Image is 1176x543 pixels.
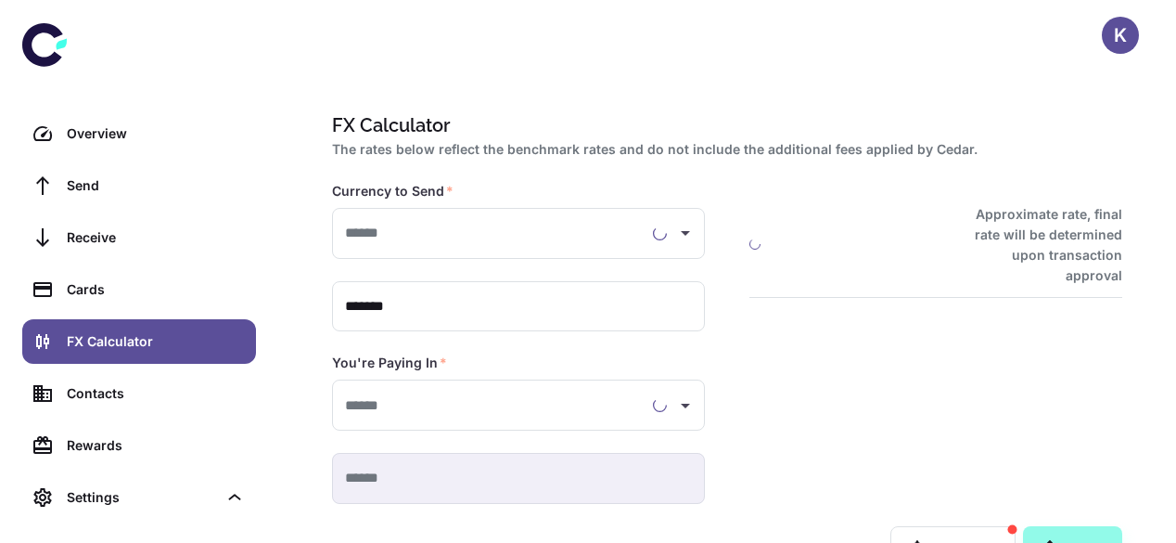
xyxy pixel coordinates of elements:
[22,267,256,312] a: Cards
[67,175,245,196] div: Send
[67,227,245,248] div: Receive
[22,319,256,364] a: FX Calculator
[67,331,245,352] div: FX Calculator
[67,279,245,300] div: Cards
[672,220,698,246] button: Open
[22,475,256,520] div: Settings
[67,487,217,508] div: Settings
[332,354,447,372] label: You're Paying In
[67,123,245,144] div: Overview
[67,383,245,404] div: Contacts
[67,435,245,456] div: Rewards
[22,371,256,416] a: Contacts
[1102,17,1139,54] button: K
[22,423,256,468] a: Rewards
[672,393,698,419] button: Open
[22,215,256,260] a: Receive
[954,204,1122,286] h6: Approximate rate, final rate will be determined upon transaction approval
[22,111,256,156] a: Overview
[332,182,454,200] label: Currency to Send
[22,163,256,208] a: Send
[332,111,1115,139] h1: FX Calculator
